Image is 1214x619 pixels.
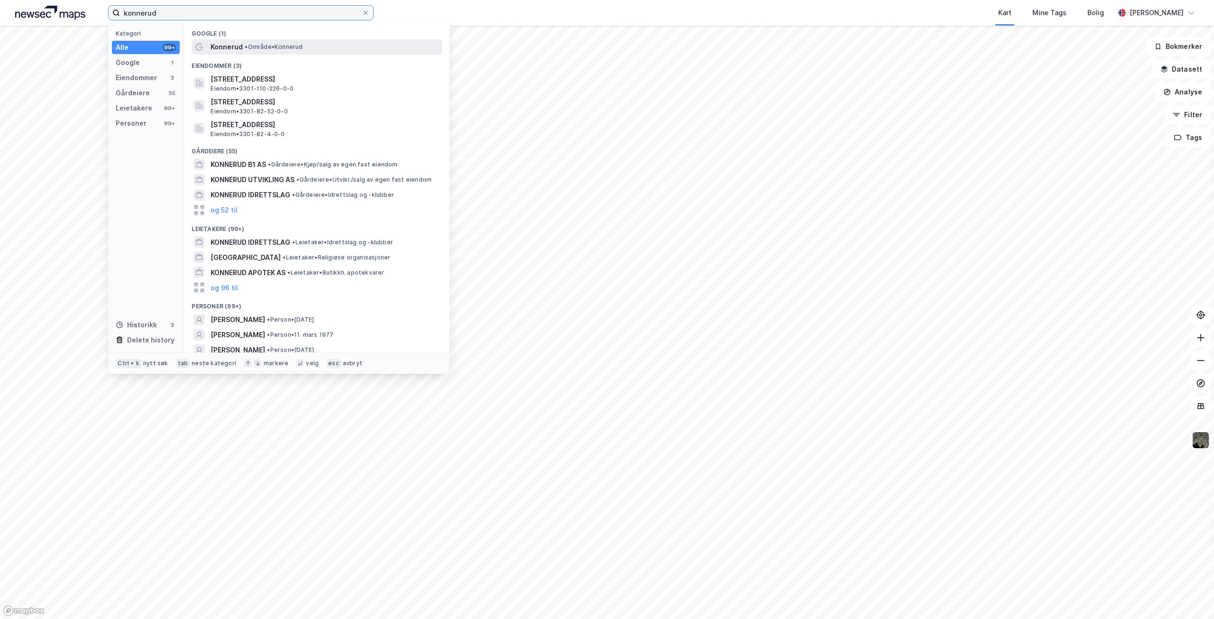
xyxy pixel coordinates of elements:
[306,360,319,367] div: velg
[343,360,362,367] div: avbryt
[245,43,248,50] span: •
[211,96,438,108] span: [STREET_ADDRESS]
[127,334,175,346] div: Delete history
[287,269,384,277] span: Leietaker • Butikkh. apotekvarer
[292,239,393,246] span: Leietaker • Idrettslag og -klubber
[1165,105,1210,124] button: Filter
[168,74,176,82] div: 3
[267,316,270,323] span: •
[1167,573,1214,619] iframe: Chat Widget
[211,252,281,263] span: [GEOGRAPHIC_DATA]
[184,218,450,235] div: Leietakere (99+)
[1130,7,1184,18] div: [PERSON_NAME]
[116,42,129,53] div: Alle
[192,360,236,367] div: neste kategori
[1146,37,1210,56] button: Bokmerker
[267,346,314,354] span: Person • [DATE]
[267,316,314,323] span: Person • [DATE]
[211,204,238,216] button: og 52 til
[1155,83,1210,102] button: Analyse
[120,6,362,20] input: Søk på adresse, matrikkel, gårdeiere, leietakere eller personer
[211,174,294,185] span: KONNERUD UTVIKLING AS
[143,360,168,367] div: nytt søk
[184,295,450,312] div: Personer (99+)
[1167,573,1214,619] div: Kontrollprogram for chat
[1032,7,1067,18] div: Mine Tags
[211,267,285,278] span: KONNERUD APOTEK AS
[211,329,265,341] span: [PERSON_NAME]
[168,321,176,329] div: 3
[116,359,141,368] div: Ctrl + k
[116,319,157,331] div: Historikk
[283,254,390,261] span: Leietaker • Religiøse organisasjoner
[1166,128,1210,147] button: Tags
[211,108,287,115] span: Eiendom • 3301-82-52-0-0
[116,87,150,99] div: Gårdeiere
[245,43,303,51] span: Område • Konnerud
[116,118,147,129] div: Personer
[116,30,180,37] div: Kategori
[168,89,176,97] div: 55
[211,130,285,138] span: Eiendom • 3301-82-4-0-0
[116,102,152,114] div: Leietakere
[116,57,140,68] div: Google
[211,74,438,85] span: [STREET_ADDRESS]
[267,331,333,339] span: Person • 11. mars 1977
[184,55,450,72] div: Eiendommer (3)
[116,72,157,83] div: Eiendommer
[998,7,1012,18] div: Kart
[267,346,270,353] span: •
[283,254,285,261] span: •
[211,344,265,356] span: [PERSON_NAME]
[184,22,450,39] div: Google (1)
[268,161,271,168] span: •
[267,331,270,338] span: •
[211,189,290,201] span: KONNERUD IDRETTSLAG
[211,41,243,53] span: Konnerud
[264,360,288,367] div: markere
[1152,60,1210,79] button: Datasett
[211,119,438,130] span: [STREET_ADDRESS]
[211,237,290,248] span: KONNERUD IDRETTSLAG
[163,104,176,112] div: 99+
[184,140,450,157] div: Gårdeiere (55)
[211,85,294,92] span: Eiendom • 3301-110-226-0-0
[211,159,266,170] span: KONNERUD B1 AS
[326,359,341,368] div: esc
[176,359,190,368] div: tab
[268,161,397,168] span: Gårdeiere • Kjøp/salg av egen fast eiendom
[15,6,85,20] img: logo.a4113a55bc3d86da70a041830d287a7e.svg
[163,44,176,51] div: 99+
[292,191,394,199] span: Gårdeiere • Idrettslag og -klubber
[292,191,295,198] span: •
[296,176,299,183] span: •
[296,176,432,184] span: Gårdeiere • Utvikl./salg av egen fast eiendom
[287,269,290,276] span: •
[211,314,265,325] span: [PERSON_NAME]
[1087,7,1104,18] div: Bolig
[1192,431,1210,449] img: 9k=
[292,239,295,246] span: •
[168,59,176,66] div: 1
[163,120,176,127] div: 99+
[3,605,45,616] a: Mapbox homepage
[211,282,238,293] button: og 96 til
